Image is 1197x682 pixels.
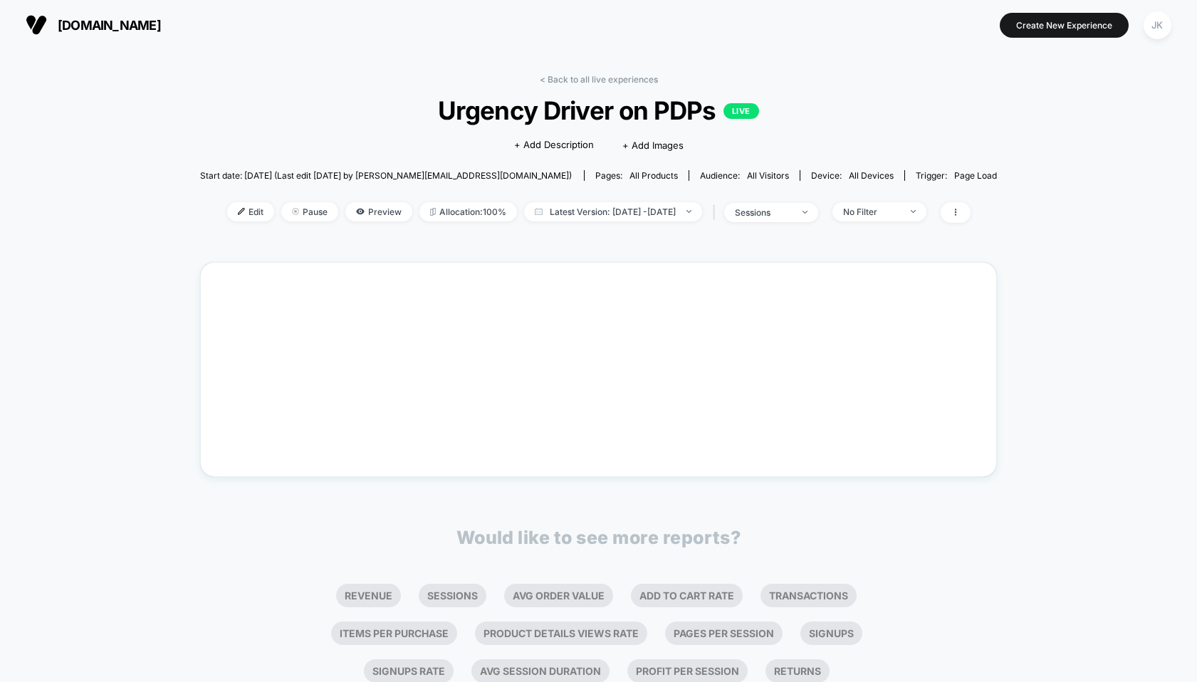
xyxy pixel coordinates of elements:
[430,208,436,216] img: rebalance
[336,584,401,607] li: Revenue
[227,202,274,221] span: Edit
[21,14,165,36] button: [DOMAIN_NAME]
[419,584,486,607] li: Sessions
[1000,13,1129,38] button: Create New Experience
[540,74,658,85] a: < Back to all live experiences
[686,210,691,213] img: end
[849,170,894,181] span: all devices
[238,208,245,215] img: edit
[709,202,724,223] span: |
[916,170,997,181] div: Trigger:
[631,584,743,607] li: Add To Cart Rate
[281,202,338,221] span: Pause
[514,138,594,152] span: + Add Description
[456,527,741,548] p: Would like to see more reports?
[800,621,862,645] li: Signups
[1139,11,1176,40] button: JK
[760,584,857,607] li: Transactions
[58,18,161,33] span: [DOMAIN_NAME]
[524,202,702,221] span: Latest Version: [DATE] - [DATE]
[419,202,517,221] span: Allocation: 100%
[954,170,997,181] span: Page Load
[723,103,759,119] p: LIVE
[622,140,684,151] span: + Add Images
[800,170,904,181] span: Device:
[595,170,678,181] div: Pages:
[843,206,900,217] div: No Filter
[629,170,678,181] span: all products
[475,621,647,645] li: Product Details Views Rate
[665,621,783,645] li: Pages Per Session
[345,202,412,221] span: Preview
[700,170,789,181] div: Audience:
[803,211,807,214] img: end
[747,170,789,181] span: All Visitors
[535,208,543,215] img: calendar
[735,207,792,218] div: sessions
[240,95,958,125] span: Urgency Driver on PDPs
[200,170,572,181] span: Start date: [DATE] (Last edit [DATE] by [PERSON_NAME][EMAIL_ADDRESS][DOMAIN_NAME])
[26,14,47,36] img: Visually logo
[1144,11,1171,39] div: JK
[292,208,299,215] img: end
[504,584,613,607] li: Avg Order Value
[911,210,916,213] img: end
[331,621,457,645] li: Items Per Purchase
